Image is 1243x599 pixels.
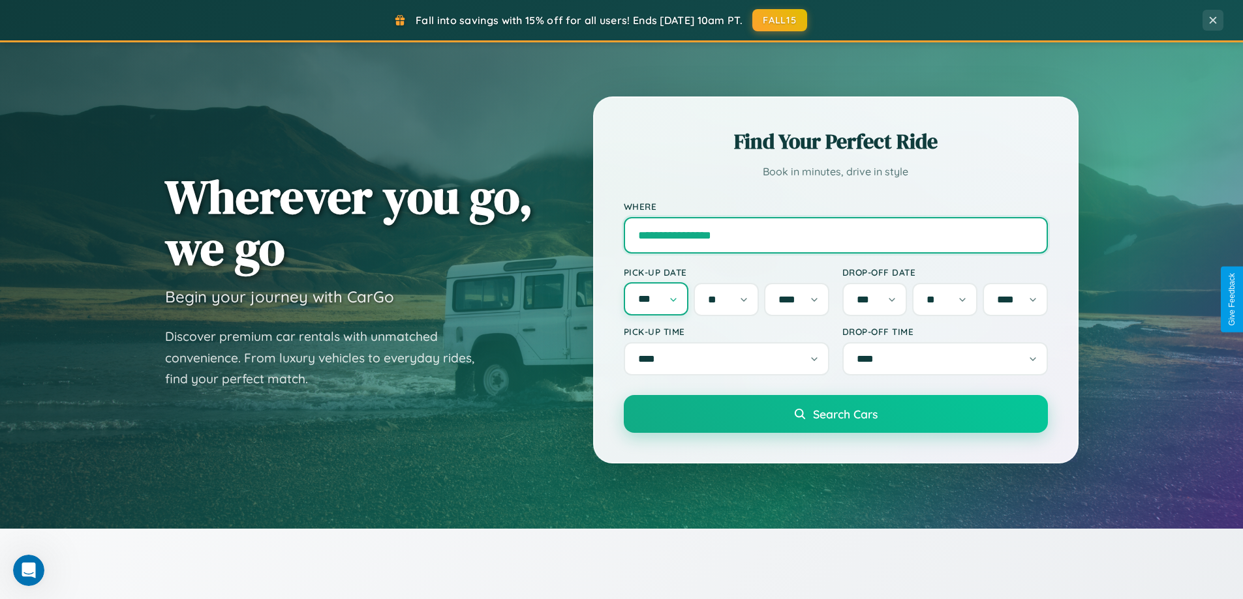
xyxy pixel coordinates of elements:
[624,162,1048,181] p: Book in minutes, drive in style
[624,127,1048,156] h2: Find Your Perfect Ride
[165,326,491,390] p: Discover premium car rentals with unmatched convenience. From luxury vehicles to everyday rides, ...
[13,555,44,586] iframe: Intercom live chat
[752,9,807,31] button: FALL15
[1227,273,1236,326] div: Give Feedback
[624,326,829,337] label: Pick-up Time
[842,267,1048,278] label: Drop-off Date
[624,267,829,278] label: Pick-up Date
[624,201,1048,212] label: Where
[165,287,394,306] h3: Begin your journey with CarGo
[165,171,533,274] h1: Wherever you go, we go
[624,395,1048,433] button: Search Cars
[813,407,878,421] span: Search Cars
[416,14,743,27] span: Fall into savings with 15% off for all users! Ends [DATE] 10am PT.
[842,326,1048,337] label: Drop-off Time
